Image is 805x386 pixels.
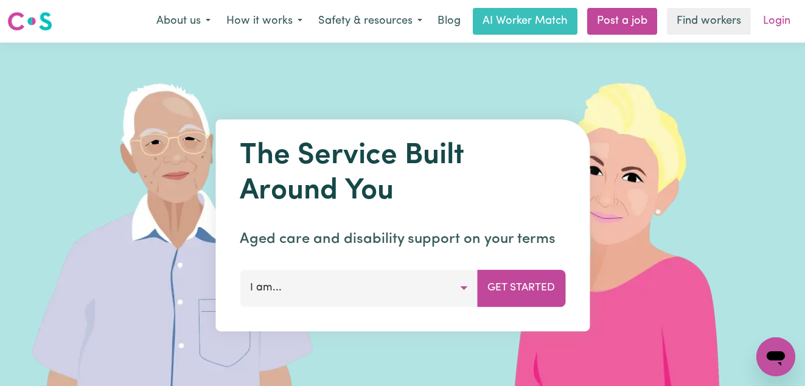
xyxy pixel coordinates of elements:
[240,270,478,306] button: I am...
[430,8,468,35] a: Blog
[756,8,798,35] a: Login
[473,8,577,35] a: AI Worker Match
[240,139,565,209] h1: The Service Built Around You
[756,337,795,376] iframe: Button to launch messaging window
[218,9,310,34] button: How it works
[587,8,657,35] a: Post a job
[240,228,565,250] p: Aged care and disability support on your terms
[310,9,430,34] button: Safety & resources
[7,10,52,32] img: Careseekers logo
[667,8,751,35] a: Find workers
[477,270,565,306] button: Get Started
[148,9,218,34] button: About us
[7,7,52,35] a: Careseekers logo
